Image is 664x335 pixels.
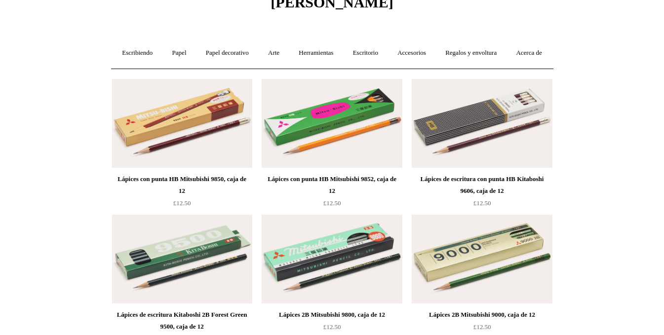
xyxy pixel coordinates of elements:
[412,79,552,168] img: Lápices de escritura con punta HB Kitaboshi 9606, caja de 12
[112,79,252,168] img: Lápices con punta HB Mitsubishi 9850, caja de 12
[290,40,342,66] a: Herramientas
[117,311,247,330] font: Lápices de escritura Kitaboshi 2B Forest Green 9500, caja de 12
[323,199,341,207] font: £12.50
[112,215,252,303] img: Lápices de escritura Kitaboshi 2B Forest Green 9500, caja de 12
[112,79,252,168] a: Lápices con punta HB Mitsubishi 9850, caja de 12 Lápices con punta HB Mitsubishi 9850, caja de 12
[412,79,552,168] a: Lápices de escritura con punta HB Kitaboshi 9606, caja de 12 Lápices de escritura con punta HB Ki...
[353,49,378,56] font: Escritorio
[279,311,385,318] font: Lápices 2B Mitsubishi 9800, caja de 12
[421,175,544,194] font: Lápices de escritura con punta HB Kitaboshi 9606, caja de 12
[429,311,535,318] font: Lápices 2B Mitsubishi 9000, caja de 12
[268,175,396,194] font: Lápices con punta HB Mitsubishi 9852, caja de 12
[445,49,497,56] font: Regalos y envoltura
[197,40,258,66] a: Papel decorativo
[259,40,288,66] a: Arte
[436,40,506,66] a: Regalos y envoltura
[122,49,153,56] font: Escribiendo
[173,199,191,207] font: £12.50
[299,49,333,56] font: Herramientas
[389,40,435,66] a: Accesorios
[344,40,387,66] a: Escritorio
[473,323,491,331] font: £12.50
[113,40,161,66] a: Escribiendo
[262,173,402,214] a: Lápices con punta HB Mitsubishi 9852, caja de 12 £12.50
[412,173,552,214] a: Lápices de escritura con punta HB Kitaboshi 9606, caja de 12 £12.50
[271,2,393,9] a: [PERSON_NAME]
[112,173,252,214] a: Lápices con punta HB Mitsubishi 9850, caja de 12 £12.50
[268,49,279,56] font: Arte
[262,215,402,303] img: Lápices 2B Mitsubishi 9800, caja de 12
[163,40,195,66] a: Papel
[507,40,550,66] a: Acerca de
[323,323,341,331] font: £12.50
[412,215,552,303] img: Lápices 2B Mitsubishi 9000, caja de 12
[412,215,552,303] a: Lápices 2B Mitsubishi 9000, caja de 12 Lápices 2B Mitsubishi 9000, caja de 12
[516,49,542,56] font: Acerca de
[262,79,402,168] a: Lápices con punta HB Mitsubishi 9852, caja de 12 Lápices con punta HB Mitsubishi 9852, caja de 12
[206,49,249,56] font: Papel decorativo
[172,49,187,56] font: Papel
[473,199,491,207] font: £12.50
[262,79,402,168] img: Lápices con punta HB Mitsubishi 9852, caja de 12
[262,215,402,303] a: Lápices 2B Mitsubishi 9800, caja de 12 Lápices 2B Mitsubishi 9800, caja de 12
[112,215,252,303] a: Lápices de escritura Kitaboshi 2B Forest Green 9500, caja de 12 Lápices de escritura Kitaboshi 2B...
[117,175,246,194] font: Lápices con punta HB Mitsubishi 9850, caja de 12
[397,49,426,56] font: Accesorios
